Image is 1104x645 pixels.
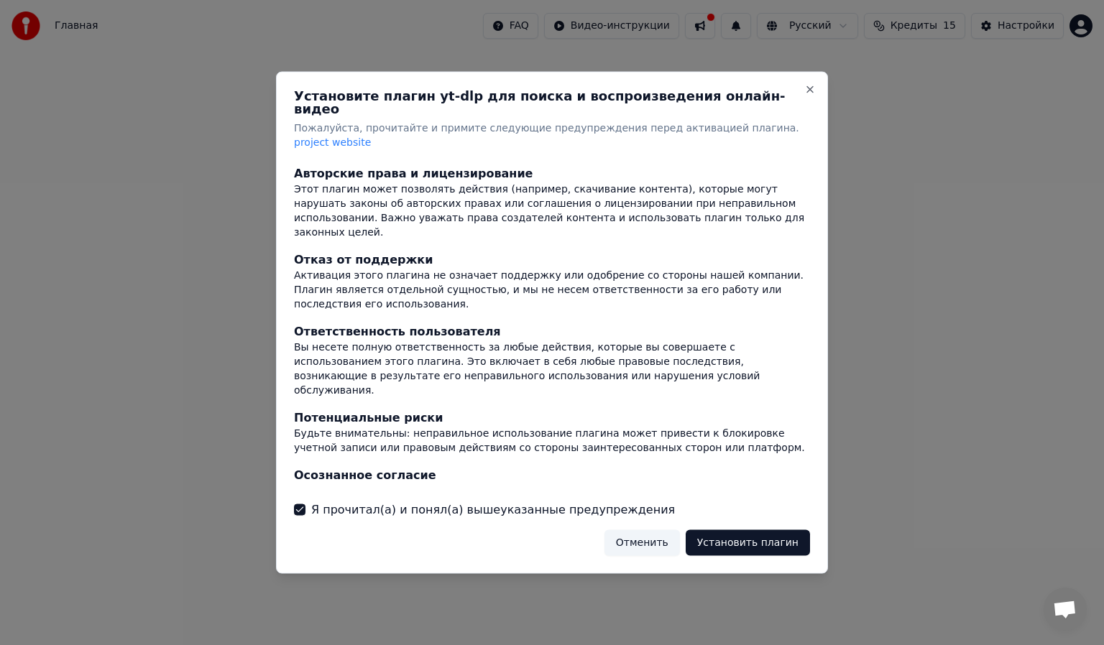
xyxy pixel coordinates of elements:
div: Авторские права и лицензирование [294,164,810,182]
h2: Установите плагин yt-dlp для поиска и воспроизведения онлайн-видео [294,90,810,116]
label: Я прочитал(а) и понял(а) вышеуказанные предупреждения [311,501,675,518]
div: Будьте внимательны: неправильное использование плагина может привести к блокировке учетной записи... [294,426,810,455]
div: Потенциальные риски [294,409,810,426]
div: Ответственность пользователя [294,322,810,340]
div: Активация этого плагина не означает поддержку или одобрение со стороны нашей компании. Плагин явл... [294,268,810,311]
button: Отменить [604,529,680,555]
div: Активируя этот плагин, вы подтверждаете, что прочитали и поняли эти предупреждения и принимаете п... [294,483,810,512]
span: project website [294,136,371,148]
div: Осознанное согласие [294,466,810,483]
div: Этот плагин может позволять действия (например, скачивание контента), которые могут нарушать зако... [294,182,810,239]
div: Отказ от поддержки [294,251,810,268]
div: Вы несете полную ответственность за любые действия, которые вы совершаете с использованием этого ... [294,340,810,397]
p: Пожалуйста, прочитайте и примите следующие предупреждения перед активацией плагина. [294,121,810,150]
button: Установить плагин [686,529,810,555]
